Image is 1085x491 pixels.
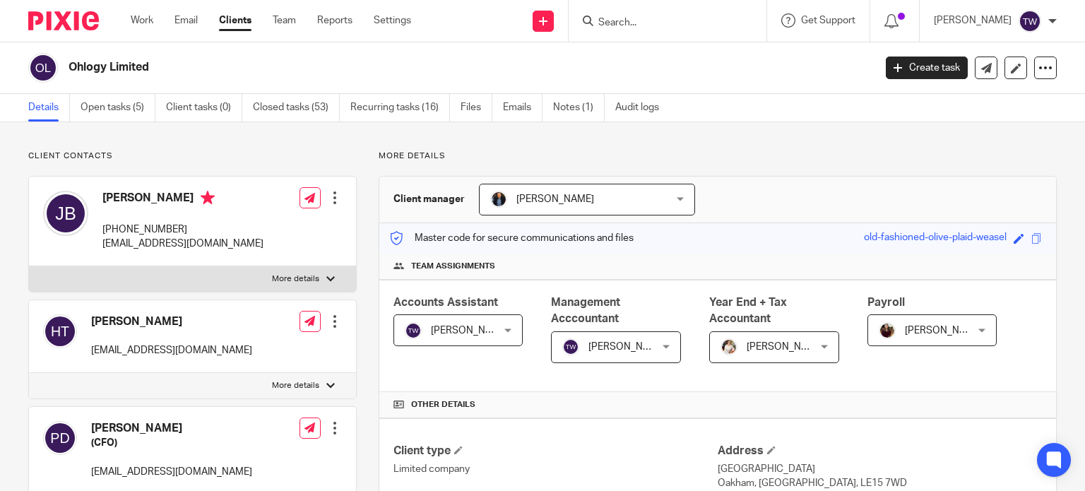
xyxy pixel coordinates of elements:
[562,338,579,355] img: svg%3E
[102,223,263,237] p: [PHONE_NUMBER]
[864,230,1007,247] div: old-fashioned-olive-plaid-weasel
[588,342,666,352] span: [PERSON_NAME]
[91,314,252,329] h4: [PERSON_NAME]
[81,94,155,122] a: Open tasks (5)
[253,94,340,122] a: Closed tasks (53)
[411,261,495,272] span: Team assignments
[393,192,465,206] h3: Client manager
[43,191,88,236] img: svg%3E
[718,476,1042,490] p: Oakham, [GEOGRAPHIC_DATA], LE15 7WD
[431,326,509,336] span: [PERSON_NAME]
[43,314,77,348] img: svg%3E
[747,342,824,352] span: [PERSON_NAME]
[272,380,319,391] p: More details
[553,94,605,122] a: Notes (1)
[317,13,352,28] a: Reports
[709,297,787,324] span: Year End + Tax Accountant
[721,338,737,355] img: Kayleigh%20Henson.jpeg
[516,194,594,204] span: [PERSON_NAME]
[102,191,263,208] h4: [PERSON_NAME]
[393,462,718,476] p: Limited company
[597,17,724,30] input: Search
[718,462,1042,476] p: [GEOGRAPHIC_DATA]
[1019,10,1041,32] img: svg%3E
[69,60,706,75] h2: Ohlogy Limited
[503,94,542,122] a: Emails
[718,444,1042,459] h4: Address
[390,231,634,245] p: Master code for secure communications and files
[615,94,670,122] a: Audit logs
[201,191,215,205] i: Primary
[28,11,99,30] img: Pixie
[91,421,252,436] h4: [PERSON_NAME]
[393,444,718,459] h4: Client type
[43,421,77,455] img: svg%3E
[379,150,1057,162] p: More details
[867,297,905,308] span: Payroll
[102,237,263,251] p: [EMAIL_ADDRESS][DOMAIN_NAME]
[91,465,252,479] p: [EMAIL_ADDRESS][DOMAIN_NAME]
[393,297,498,308] span: Accounts Assistant
[28,150,357,162] p: Client contacts
[91,343,252,357] p: [EMAIL_ADDRESS][DOMAIN_NAME]
[905,326,983,336] span: [PERSON_NAME]
[405,322,422,339] img: svg%3E
[886,57,968,79] a: Create task
[934,13,1012,28] p: [PERSON_NAME]
[273,13,296,28] a: Team
[411,399,475,410] span: Other details
[461,94,492,122] a: Files
[374,13,411,28] a: Settings
[551,297,620,324] span: Management Acccountant
[879,322,896,339] img: MaxAcc_Sep21_ElliDeanPhoto_030.jpg
[166,94,242,122] a: Client tasks (0)
[350,94,450,122] a: Recurring tasks (16)
[801,16,855,25] span: Get Support
[490,191,507,208] img: martin-hickman.jpg
[219,13,251,28] a: Clients
[28,53,58,83] img: svg%3E
[272,273,319,285] p: More details
[91,436,252,450] h5: (CFO)
[131,13,153,28] a: Work
[174,13,198,28] a: Email
[28,94,70,122] a: Details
